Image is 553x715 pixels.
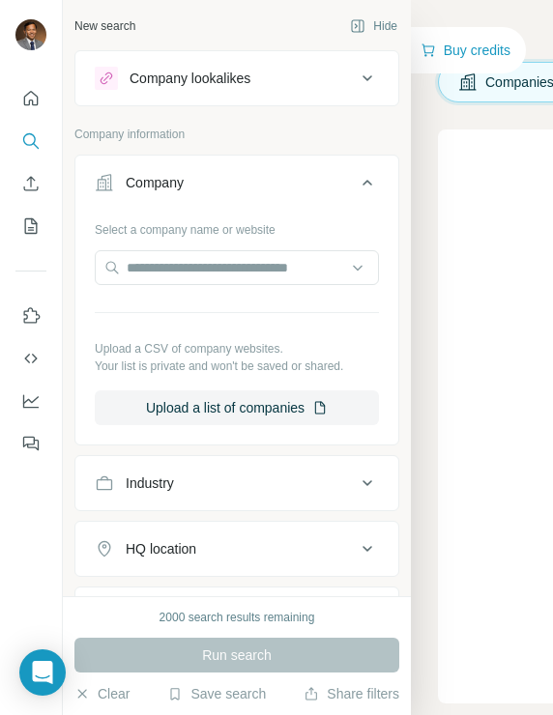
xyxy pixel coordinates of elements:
h4: Search [438,23,530,50]
button: Dashboard [15,384,46,418]
button: Use Surfe API [15,341,46,376]
button: Upload a list of companies [95,390,379,425]
button: My lists [15,209,46,243]
button: Company [75,159,398,214]
p: Company information [74,126,399,143]
button: Buy credits [421,37,510,64]
button: HQ location [75,526,398,572]
button: Save search [167,684,266,703]
button: Company lookalikes [75,55,398,101]
div: Select a company name or website [95,214,379,239]
button: Search [15,124,46,158]
button: Share filters [304,684,399,703]
button: Enrich CSV [15,166,46,201]
button: Feedback [15,426,46,461]
p: Upload a CSV of company websites. [95,340,379,357]
div: Open Intercom Messenger [19,649,66,696]
button: Industry [75,460,398,506]
button: Annual revenue ($) [75,591,398,638]
img: Avatar [15,19,46,50]
div: 2000 search results remaining [160,609,315,626]
button: Clear [74,684,130,703]
button: Quick start [15,81,46,116]
button: Use Surfe on LinkedIn [15,299,46,333]
div: Company [126,173,184,192]
div: Company lookalikes [130,69,250,88]
div: Industry [126,473,174,493]
p: Your list is private and won't be saved or shared. [95,357,379,375]
button: Hide [336,12,411,41]
div: HQ location [126,539,196,558]
div: New search [74,17,135,35]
